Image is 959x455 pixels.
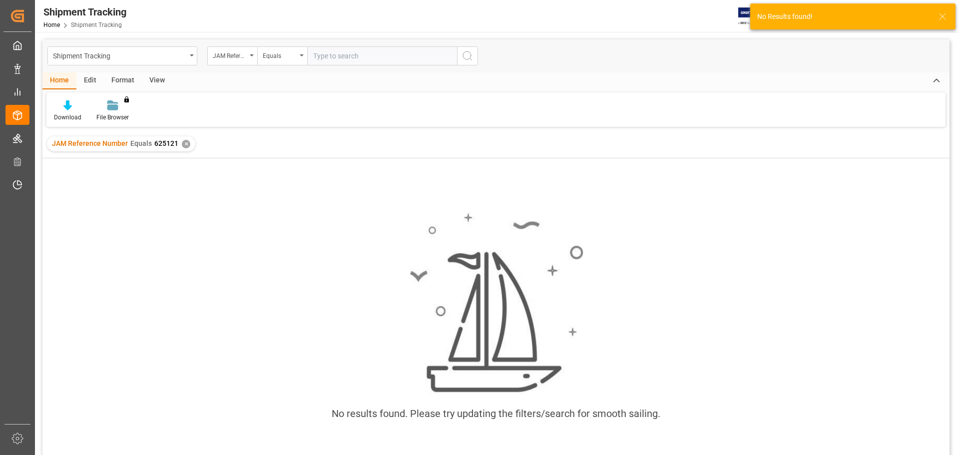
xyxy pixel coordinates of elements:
div: Format [104,72,142,89]
div: JAM Reference Number [213,49,247,60]
div: Home [42,72,76,89]
div: ✕ [182,140,190,148]
div: Download [54,113,81,122]
img: Exertis%20JAM%20-%20Email%20Logo.jpg_1722504956.jpg [738,7,773,25]
div: Shipment Tracking [43,4,126,19]
div: Shipment Tracking [53,49,186,61]
span: Equals [130,139,152,147]
div: No Results found! [757,11,929,22]
button: open menu [207,46,257,65]
button: search button [457,46,478,65]
div: No results found. Please try updating the filters/search for smooth sailing. [332,406,660,421]
input: Type to search [307,46,457,65]
div: View [142,72,172,89]
img: smooth_sailing.jpeg [409,212,583,394]
span: JAM Reference Number [52,139,128,147]
div: Edit [76,72,104,89]
a: Home [43,21,60,28]
button: open menu [257,46,307,65]
div: Equals [263,49,297,60]
span: 625121 [154,139,178,147]
button: open menu [47,46,197,65]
